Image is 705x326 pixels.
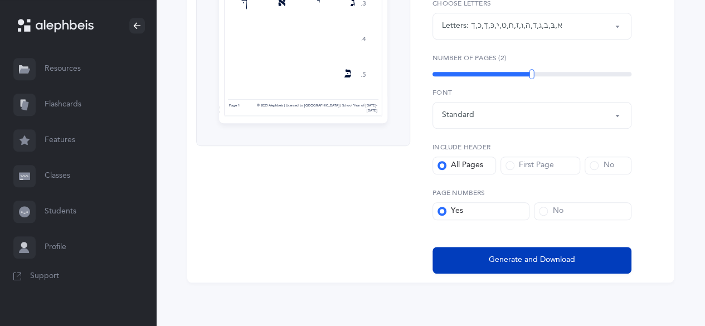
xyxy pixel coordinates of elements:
div: Standard [442,109,474,121]
span: Support [30,271,59,282]
label: Font [432,87,631,98]
button: Standard [432,102,631,129]
button: א, בּ, ב, ג, ד, ה, ו, ז, ח, ט, י, כּ, ךּ, כ, ך [432,13,631,40]
div: No [539,206,563,217]
label: Include Header [432,142,631,152]
label: Number of Pages (2) [432,53,631,63]
div: No [590,160,614,171]
div: Letters: [442,20,471,32]
div: א , בּ , ב , ג , ד , ה , ו , ז , ח , ט , י , כּ , ךּ , כ , ך [471,20,562,32]
span: Generate and Download [489,254,575,266]
div: All Pages [437,160,483,171]
button: Generate and Download [432,247,631,274]
div: First Page [505,160,554,171]
div: Yes [437,206,463,217]
label: Page Numbers [432,188,631,198]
